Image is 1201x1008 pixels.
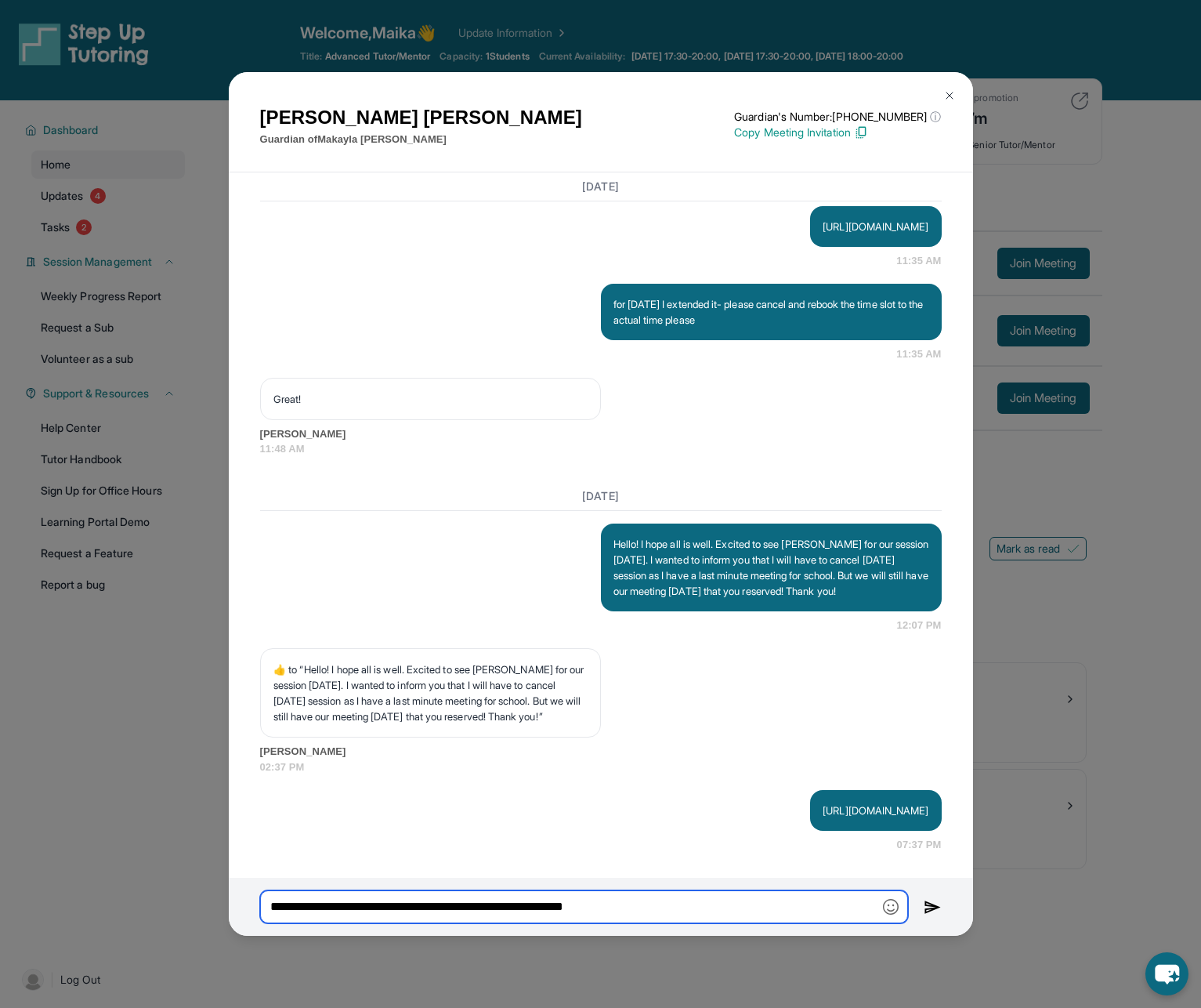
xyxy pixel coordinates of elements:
[273,662,588,724] p: ​👍​ to “ Hello! I hope all is well. Excited to see [PERSON_NAME] for our session [DATE]. I wanted...
[883,899,899,915] img: Emoji
[897,837,942,853] span: 07:37 PM
[897,618,942,633] span: 12:07 PM
[613,296,929,328] p: for [DATE] I extended it- please cancel and rebook the time slot to the actual time please
[734,125,941,140] p: Copy Meeting Invitation
[734,109,941,125] p: Guardian's Number: [PHONE_NUMBER]
[930,109,941,125] span: ⓘ
[943,89,956,102] img: Close Icon
[260,760,942,775] span: 02:37 PM
[260,132,582,147] p: Guardian of Makayla [PERSON_NAME]
[260,179,942,194] h3: [DATE]
[823,803,928,818] p: [URL][DOMAIN_NAME]
[260,744,942,760] span: [PERSON_NAME]
[1145,952,1188,995] button: chat-button
[924,898,942,917] img: Send icon
[260,426,942,442] span: [PERSON_NAME]
[260,488,942,504] h3: [DATE]
[613,536,929,599] p: Hello! I hope all is well. Excited to see [PERSON_NAME] for our session [DATE]. I wanted to infor...
[823,219,928,234] p: [URL][DOMAIN_NAME]
[854,125,868,140] img: Copy Icon
[260,103,582,132] h1: [PERSON_NAME] [PERSON_NAME]
[260,441,942,457] span: 11:48 AM
[896,346,941,362] span: 11:35 AM
[896,253,941,269] span: 11:35 AM
[273,391,588,407] p: Great!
